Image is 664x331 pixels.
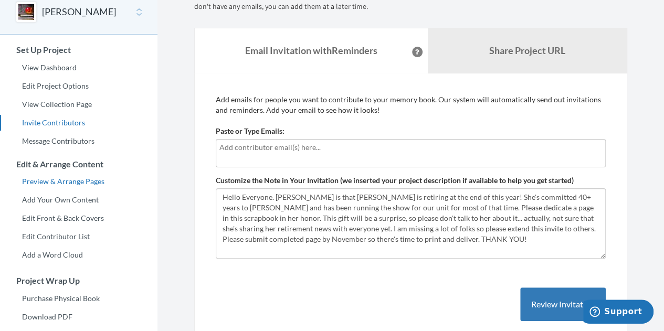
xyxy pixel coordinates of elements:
[245,45,377,56] strong: Email Invitation with Reminders
[520,287,606,322] button: Review Invitation
[1,159,157,169] h3: Edit & Arrange Content
[1,276,157,285] h3: Project Wrap Up
[1,45,157,55] h3: Set Up Project
[489,45,565,56] b: Share Project URL
[42,5,116,19] button: [PERSON_NAME]
[583,300,654,326] iframe: Opens a widget where you can chat to one of our agents
[219,142,602,153] input: Add contributor email(s) here...
[216,94,606,115] p: Add emails for people you want to contribute to your memory book. Our system will automatically s...
[216,126,284,136] label: Paste or Type Emails:
[216,188,606,259] textarea: Hello Everyone. [PERSON_NAME] is that [PERSON_NAME] is retiring at the end of this year! She's co...
[216,175,574,186] label: Customize the Note in Your Invitation (we inserted your project description if available to help ...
